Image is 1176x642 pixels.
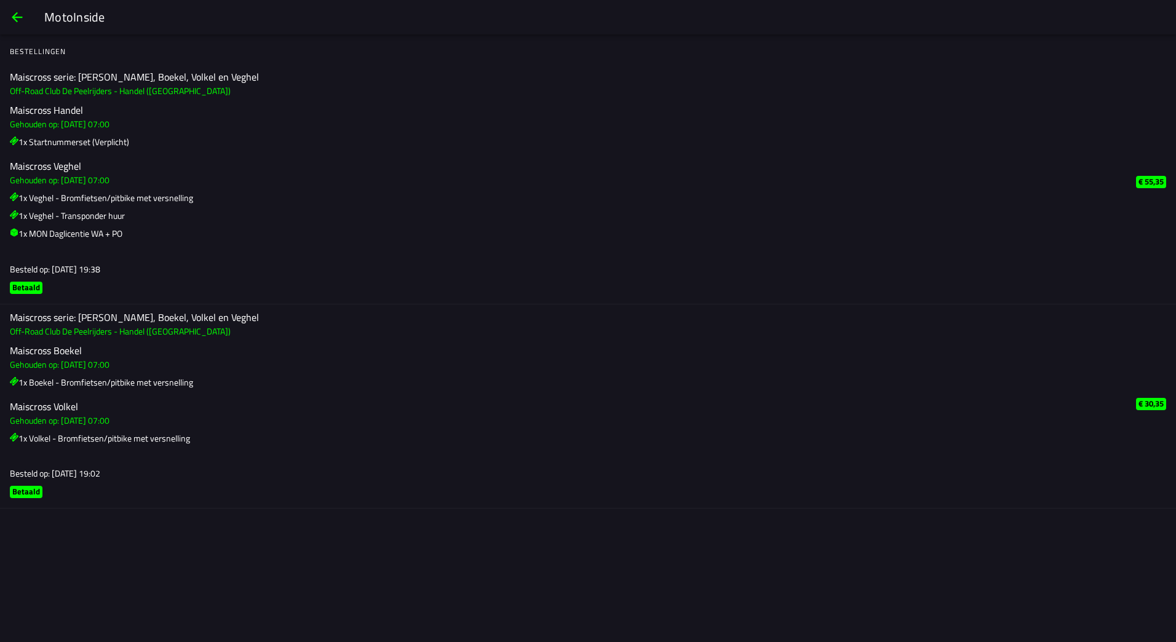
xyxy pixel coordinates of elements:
ion-title: MotoInside [32,8,1176,26]
h3: Gehouden op: [DATE] 07:00 [10,174,1126,187]
h3: Gehouden op: [DATE] 07:00 [10,414,1126,427]
ion-label: Bestellingen [10,46,1176,57]
h3: 1x Veghel - Bromfietsen/pitbike met versnelling [10,192,1126,205]
h2: Maiscross Volkel [10,401,1126,413]
h3: 1x Volkel - Bromfietsen/pitbike met versnelling [10,432,1126,445]
h3: 1x Startnummerset (Verplicht) [10,135,1126,148]
h3: Off-Road Club De Peelrijders - Handel ([GEOGRAPHIC_DATA]) [10,325,1126,338]
h2: Maiscross serie: [PERSON_NAME], Boekel, Volkel en Veghel [10,312,1126,323]
h2: Maiscross Veghel [10,160,1126,172]
h3: Gehouden op: [DATE] 07:00 [10,358,1126,371]
h3: Off-Road Club De Peelrijders - Handel ([GEOGRAPHIC_DATA]) [10,84,1126,97]
ion-badge: € 55,35 [1136,176,1166,188]
h2: Maiscross serie: [PERSON_NAME], Boekel, Volkel en Veghel [10,71,1126,83]
h3: Besteld op: [DATE] 19:02 [10,467,1126,480]
ion-badge: Betaald [10,282,42,294]
ion-badge: € 30,35 [1136,398,1166,410]
h3: Besteld op: [DATE] 19:38 [10,263,1126,275]
h3: 1x Boekel - Bromfietsen/pitbike met versnelling [10,376,1126,389]
h3: Gehouden op: [DATE] 07:00 [10,117,1126,130]
ion-badge: Betaald [10,486,42,498]
h3: 1x MON Daglicentie WA + PO [10,228,1126,240]
h3: 1x Veghel - Transponder huur [10,210,1126,223]
h2: Maiscross Handel [10,105,1126,116]
h2: Maiscross Boekel [10,345,1126,357]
